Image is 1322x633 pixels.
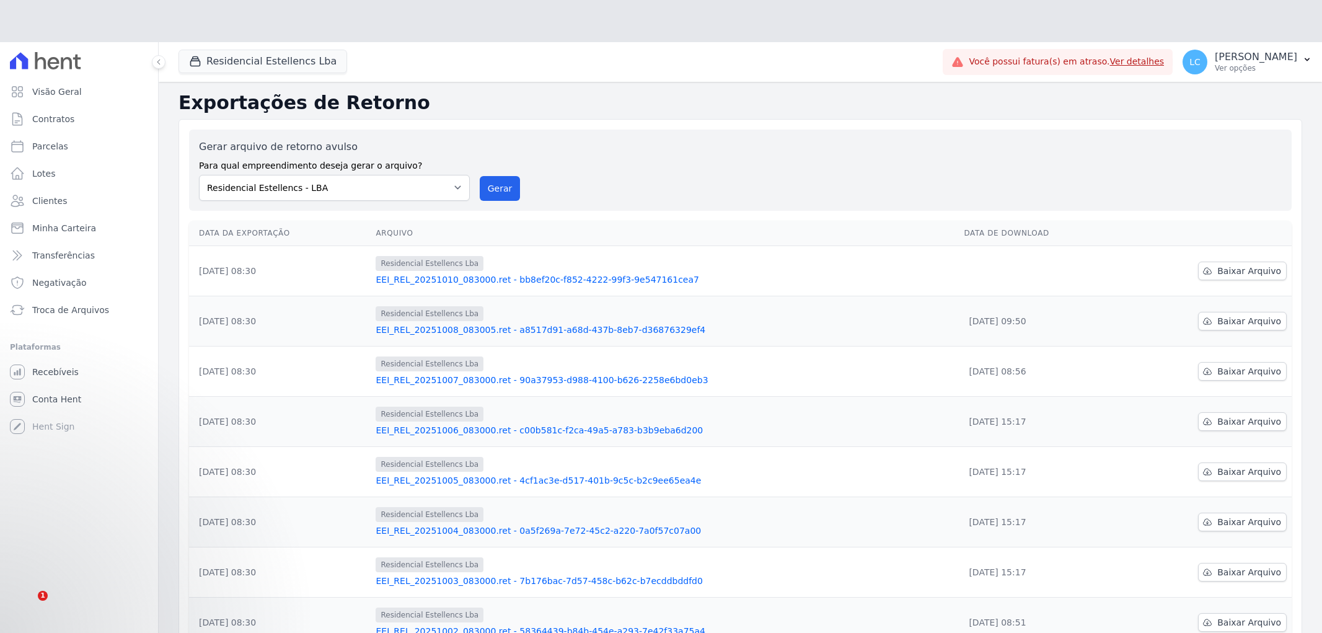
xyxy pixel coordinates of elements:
a: Troca de Arquivos [5,298,153,322]
span: 1 [38,591,48,601]
a: EEI_REL_20251008_083005.ret - a8517d91-a68d-437b-8eb7-d36876329ef4 [376,324,954,336]
button: Gerar [480,176,521,201]
td: [DATE] 09:50 [959,296,1122,346]
span: Parcelas [32,140,68,153]
a: Baixar Arquivo [1198,563,1287,582]
label: Gerar arquivo de retorno avulso [199,139,470,154]
span: Você possui fatura(s) em atraso. [969,55,1164,68]
span: Residencial Estellencs Lba [376,407,483,422]
a: EEI_REL_20251004_083000.ret - 0a5f269a-7e72-45c2-a220-7a0f57c07a00 [376,525,954,537]
a: Conta Hent [5,387,153,412]
a: Visão Geral [5,79,153,104]
span: Conta Hent [32,393,81,405]
a: Contratos [5,107,153,131]
a: EEI_REL_20251010_083000.ret - bb8ef20c-f852-4222-99f3-9e547161cea7 [376,273,954,286]
span: Negativação [32,277,87,289]
a: Minha Carteira [5,216,153,241]
span: Residencial Estellencs Lba [376,256,483,271]
td: [DATE] 08:30 [189,446,371,497]
td: [DATE] 15:17 [959,497,1122,547]
span: Recebíveis [32,366,79,378]
th: Arquivo [371,221,959,246]
a: Clientes [5,188,153,213]
p: [PERSON_NAME] [1215,51,1297,63]
a: Baixar Arquivo [1198,613,1287,632]
a: Baixar Arquivo [1198,463,1287,481]
span: Transferências [32,249,95,262]
span: Baixar Arquivo [1217,516,1281,528]
td: [DATE] 08:30 [189,246,371,296]
span: Residencial Estellencs Lba [376,457,483,472]
span: Baixar Arquivo [1217,315,1281,327]
span: Minha Carteira [32,222,96,234]
td: [DATE] 08:30 [189,547,371,597]
a: Ver detalhes [1110,56,1165,66]
iframe: Intercom notifications mensagem [9,513,257,600]
span: Clientes [32,195,67,207]
span: Residencial Estellencs Lba [376,507,483,522]
label: Para qual empreendimento deseja gerar o arquivo? [199,154,470,172]
span: Baixar Arquivo [1217,466,1281,478]
button: LC [PERSON_NAME] Ver opções [1173,45,1322,79]
td: [DATE] 15:17 [959,446,1122,497]
h2: Exportações de Retorno [178,92,1302,114]
td: [DATE] 08:30 [189,346,371,396]
span: Residencial Estellencs Lba [376,608,483,622]
span: Residencial Estellencs Lba [376,306,483,321]
td: [DATE] 08:30 [189,497,371,547]
a: Transferências [5,243,153,268]
td: [DATE] 15:17 [959,547,1122,597]
span: Baixar Arquivo [1217,566,1281,578]
span: Baixar Arquivo [1217,415,1281,428]
span: Baixar Arquivo [1217,365,1281,378]
span: Contratos [32,113,74,125]
a: Baixar Arquivo [1198,513,1287,531]
div: Plataformas [10,340,148,355]
span: Baixar Arquivo [1217,616,1281,629]
th: Data de Download [959,221,1122,246]
a: Lotes [5,161,153,186]
td: [DATE] 08:30 [189,396,371,446]
a: Recebíveis [5,360,153,384]
a: Negativação [5,270,153,295]
th: Data da Exportação [189,221,371,246]
a: Baixar Arquivo [1198,412,1287,431]
a: Parcelas [5,134,153,159]
iframe: Intercom live chat [12,591,42,621]
span: Baixar Arquivo [1217,265,1281,277]
td: [DATE] 15:17 [959,396,1122,446]
span: Residencial Estellencs Lba [376,557,483,572]
a: Baixar Arquivo [1198,362,1287,381]
span: Lotes [32,167,56,180]
td: [DATE] 08:30 [189,296,371,346]
span: Visão Geral [32,86,82,98]
span: LC [1189,58,1201,66]
a: Baixar Arquivo [1198,312,1287,330]
span: Residencial Estellencs Lba [376,356,483,371]
a: Baixar Arquivo [1198,262,1287,280]
a: EEI_REL_20251006_083000.ret - c00b581c-f2ca-49a5-a783-b3b9eba6d200 [376,424,954,436]
td: [DATE] 08:56 [959,346,1122,396]
span: Troca de Arquivos [32,304,109,316]
a: EEI_REL_20251005_083000.ret - 4cf1ac3e-d517-401b-9c5c-b2c9ee65ea4e [376,474,954,487]
a: EEI_REL_20251007_083000.ret - 90a37953-d988-4100-b626-2258e6bd0eb3 [376,374,954,386]
button: Residencial Estellencs Lba [178,50,347,73]
a: EEI_REL_20251003_083000.ret - 7b176bac-7d57-458c-b62c-b7ecddbddfd0 [376,575,954,587]
p: Ver opções [1215,63,1297,73]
